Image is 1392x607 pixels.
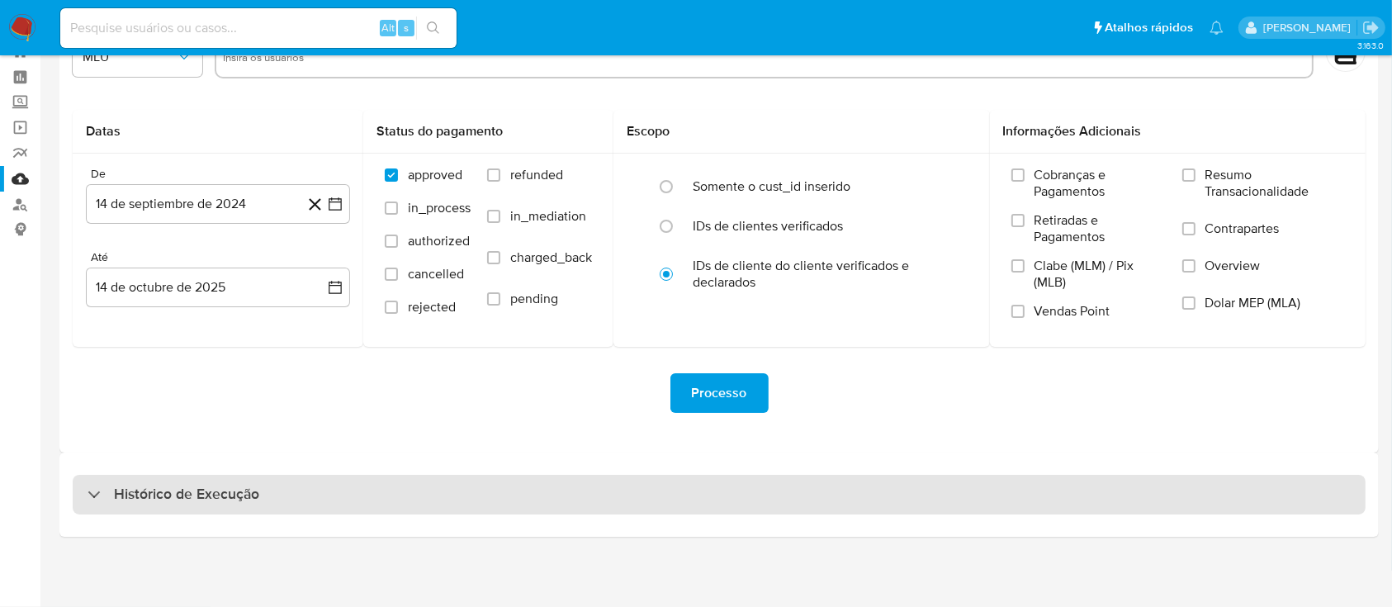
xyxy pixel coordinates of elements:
[381,20,395,36] span: Alt
[1263,20,1356,36] p: vinicius.santiago@mercadolivre.com
[404,20,409,36] span: s
[416,17,450,40] button: search-icon
[1210,21,1224,35] a: Notificações
[1362,19,1380,36] a: Sair
[60,17,457,39] input: Pesquise usuários ou casos...
[1105,19,1193,36] span: Atalhos rápidos
[1357,39,1384,52] span: 3.163.0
